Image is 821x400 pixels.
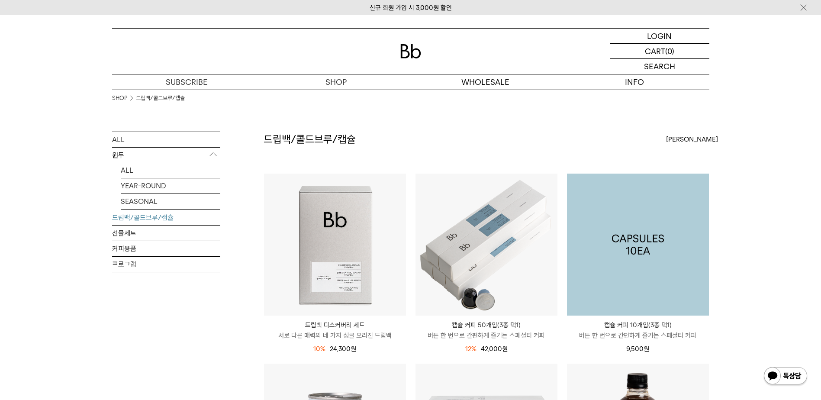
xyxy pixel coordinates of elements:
p: WHOLESALE [411,74,560,90]
p: SEARCH [644,59,675,74]
p: 버튼 한 번으로 간편하게 즐기는 스페셜티 커피 [567,330,709,341]
span: 42,000 [481,345,508,353]
a: 선물세트 [112,226,220,241]
a: 드립백/콜드브루/캡슐 [136,94,185,103]
span: 원 [502,345,508,353]
p: LOGIN [647,29,672,43]
a: 신규 회원 가입 시 3,000원 할인 [370,4,452,12]
a: SHOP [261,74,411,90]
a: ALL [112,132,220,147]
p: 캡슐 커피 10개입(3종 택1) [567,320,709,330]
a: 드립백 디스커버리 세트 서로 다른 매력의 네 가지 싱글 오리진 드립백 [264,320,406,341]
a: SEASONAL [121,194,220,209]
a: YEAR-ROUND [121,178,220,194]
p: 드립백 디스커버리 세트 [264,320,406,330]
p: 서로 다른 매력의 네 가지 싱글 오리진 드립백 [264,330,406,341]
span: 9,500 [626,345,649,353]
div: 12% [465,344,477,354]
img: 로고 [400,44,421,58]
a: LOGIN [610,29,709,44]
a: 캡슐 커피 10개입(3종 택1) 버튼 한 번으로 간편하게 즐기는 스페셜티 커피 [567,320,709,341]
h2: 드립백/콜드브루/캡슐 [264,132,356,147]
p: (0) [665,44,674,58]
p: 캡슐 커피 50개입(3종 택1) [415,320,557,330]
span: 원 [351,345,356,353]
a: 커피용품 [112,241,220,256]
a: SHOP [112,94,127,103]
span: [PERSON_NAME] [666,134,718,145]
a: CART (0) [610,44,709,59]
a: 캡슐 커피 10개입(3종 택1) [567,174,709,316]
p: CART [645,44,665,58]
p: 원두 [112,148,220,163]
img: 드립백 디스커버리 세트 [264,174,406,316]
p: 버튼 한 번으로 간편하게 즐기는 스페셜티 커피 [415,330,557,341]
div: 10% [313,344,325,354]
img: 캡슐 커피 50개입(3종 택1) [415,174,557,316]
span: 24,300 [330,345,356,353]
a: ALL [121,163,220,178]
img: 카카오톡 채널 1:1 채팅 버튼 [763,366,808,387]
a: 드립백/콜드브루/캡슐 [112,210,220,225]
p: INFO [560,74,709,90]
a: 프로그램 [112,257,220,272]
a: SUBSCRIBE [112,74,261,90]
a: 캡슐 커피 50개입(3종 택1) 버튼 한 번으로 간편하게 즐기는 스페셜티 커피 [415,320,557,341]
img: 1000000170_add2_085.jpg [567,174,709,316]
span: 원 [644,345,649,353]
